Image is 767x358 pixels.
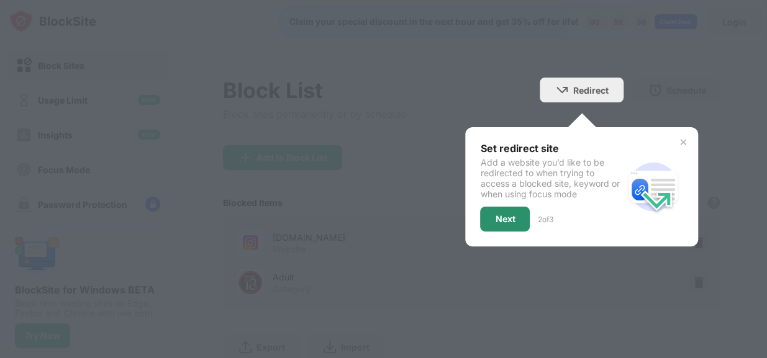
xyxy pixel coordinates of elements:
[678,137,688,147] img: x-button.svg
[480,157,624,199] div: Add a website you’d like to be redirected to when trying to access a blocked site, keyword or whe...
[537,215,553,224] div: 2 of 3
[495,214,515,224] div: Next
[480,142,624,154] div: Set redirect site
[624,157,683,217] img: redirect.svg
[573,85,609,96] div: Redirect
